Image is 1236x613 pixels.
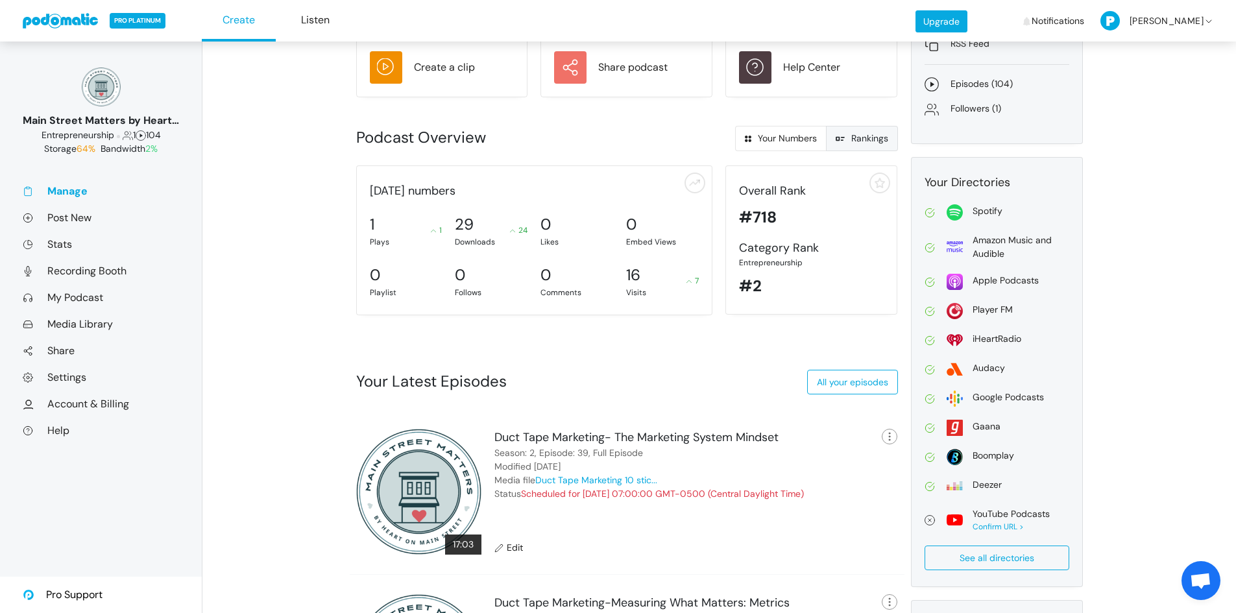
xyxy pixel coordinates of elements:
[494,429,779,446] div: Duct Tape Marketing- The Marketing System Mindset
[973,361,1005,375] div: Audacy
[370,287,442,298] div: Playlist
[925,546,1069,570] a: See all directories
[807,370,898,394] a: All your episodes
[947,204,963,221] img: spotify-814d7a4412f2fa8a87278c8d4c03771221523d6a641bdc26ea993aaf80ac4ffe.svg
[370,213,374,236] div: 1
[445,535,481,555] div: 17:03
[826,126,898,151] a: Rankings
[925,303,1069,319] a: Player FM
[540,263,551,287] div: 0
[973,478,1002,492] div: Deezer
[739,239,884,257] div: Category Rank
[947,391,963,407] img: google-2dbf3626bd965f54f93204bbf7eeb1470465527e396fa5b4ad72d911f40d0c40.svg
[540,236,613,248] div: Likes
[494,487,804,501] div: Status
[1130,2,1204,40] span: [PERSON_NAME]
[925,420,1069,436] a: Gaana
[739,257,884,269] div: Entrepreneurship
[735,126,827,151] a: Your Numbers
[915,10,967,32] a: Upgrade
[973,391,1044,404] div: Google Podcasts
[455,263,465,287] div: 0
[925,77,1069,91] a: Episodes (104)
[23,128,179,142] div: 1 104
[925,37,1069,51] a: RSS Feed
[598,60,668,75] div: Share podcast
[1100,11,1120,30] img: P-50-ab8a3cff1f42e3edaa744736fdbd136011fc75d0d07c0e6946c3d5a70d29199b.png
[145,143,158,154] span: 2%
[739,274,884,298] div: #2
[925,449,1069,465] a: Boomplay
[947,449,963,465] img: boomplay-2b96be17c781bb6067f62690a2aa74937c828758cf5668dffdf1db111eff7552.svg
[947,420,963,436] img: gaana-acdc428d6f3a8bcf3dfc61bc87d1a5ed65c1dda5025f5609f03e44ab3dd96560.svg
[626,213,636,236] div: 0
[973,332,1021,346] div: iHeartRadio
[414,60,475,75] div: Create a clip
[686,275,699,287] div: 7
[455,287,527,298] div: Follows
[925,478,1069,494] a: Deezer
[947,239,963,255] img: amazon-69639c57110a651e716f65801135d36e6b1b779905beb0b1c95e1d99d62ebab9.svg
[23,344,179,357] a: Share
[540,287,613,298] div: Comments
[925,174,1069,191] div: Your Directories
[1181,561,1220,600] div: Open chat
[23,291,179,304] a: My Podcast
[510,224,527,236] div: 24
[973,274,1039,287] div: Apple Podcasts
[626,236,699,248] div: Embed Views
[783,60,840,75] div: Help Center
[494,474,657,487] div: Media file
[1100,2,1214,40] a: [PERSON_NAME]
[973,449,1014,463] div: Boomplay
[947,512,963,528] img: youtube-a762549b032a4d8d7c7d8c7d6f94e90d57091a29b762dad7ef63acd86806a854.svg
[925,102,1069,116] a: Followers (1)
[973,521,1050,533] div: Confirm URL >
[739,51,884,84] a: Help Center
[494,446,643,460] div: Season: 2, Episode: 39, Full Episode
[925,234,1069,261] a: Amazon Music and Audible
[626,287,699,298] div: Visits
[535,474,657,486] a: Duct Tape Marketing 10 stic...
[23,577,103,613] a: Pro Support
[44,143,98,154] span: Storage
[370,263,380,287] div: 0
[23,370,179,384] a: Settings
[925,361,1069,378] a: Audacy
[110,13,165,29] span: PRO PLATINUM
[278,1,352,42] a: Listen
[973,303,1013,317] div: Player FM
[23,113,179,128] div: Main Street Matters by Heart on [GEOGRAPHIC_DATA]
[925,204,1069,221] a: Spotify
[947,478,963,494] img: deezer-17854ec532559b166877d7d89d3279c345eec2f597ff2478aebf0db0746bb0cd.svg
[973,507,1050,521] div: YouTube Podcasts
[925,332,1069,348] a: iHeartRadio
[973,420,1000,433] div: Gaana
[42,129,114,141] span: Business: Entrepreneurship
[356,126,621,149] div: Podcast Overview
[23,264,179,278] a: Recording Booth
[554,51,699,84] a: Share podcast
[947,332,963,348] img: i_heart_radio-0fea502c98f50158959bea423c94b18391c60ffcc3494be34c3ccd60b54f1ade.svg
[123,129,133,141] span: Followers
[1032,2,1084,40] span: Notifications
[540,213,551,236] div: 0
[925,274,1069,290] a: Apple Podcasts
[521,488,804,499] span: Scheduled for [DATE] 07:00:00 GMT-0500 (Central Daylight Time)
[494,541,523,555] a: Edit
[101,143,158,154] span: Bandwidth
[23,237,179,251] a: Stats
[947,361,963,378] img: audacy-5d0199fadc8dc77acc7c395e9e27ef384d0cbdead77bf92d3603ebf283057071.svg
[947,274,963,290] img: apple-26106266178e1f815f76c7066005aa6211188c2910869e7447b8cdd3a6512788.svg
[455,213,474,236] div: 29
[739,206,884,229] div: #718
[202,1,276,42] a: Create
[431,224,442,236] div: 1
[947,303,963,319] img: player_fm-2f731f33b7a5920876a6a59fec1291611fade0905d687326e1933154b96d4679.svg
[494,460,561,474] div: Modified [DATE]
[23,211,179,224] a: Post New
[973,234,1069,261] div: Amazon Music and Audible
[739,182,884,200] div: Overall Rank
[370,51,515,84] a: Create a clip
[77,143,95,154] span: 64%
